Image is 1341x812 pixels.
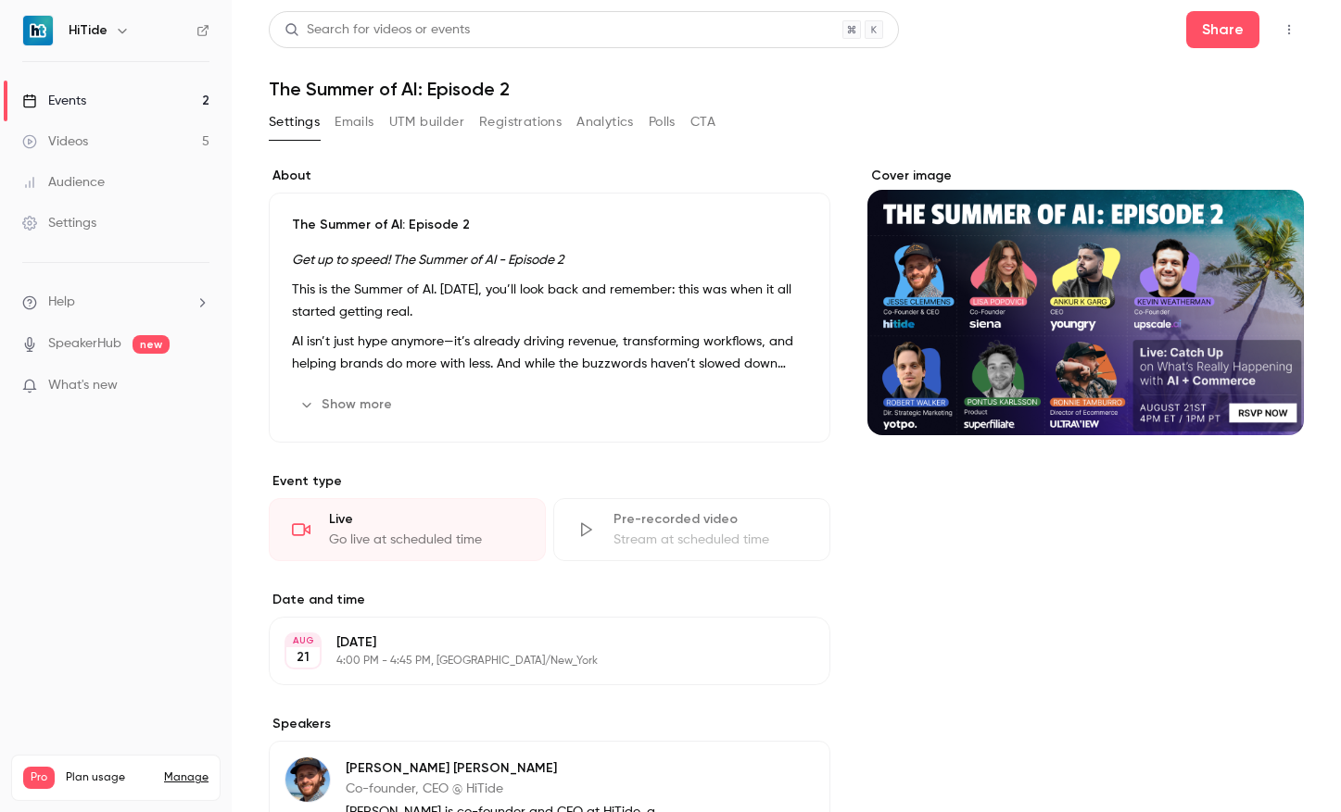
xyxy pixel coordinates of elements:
button: Emails [335,107,373,137]
div: Pre-recorded video [614,510,807,529]
em: Get up to speed! The Summer of AI - Episode 2 [292,254,563,267]
span: Help [48,293,75,312]
p: [PERSON_NAME] [PERSON_NAME] [346,759,710,778]
div: Search for videos or events [285,20,470,40]
div: AUG [286,634,320,647]
div: Audience [22,173,105,192]
a: SpeakerHub [48,334,121,354]
button: UTM builder [389,107,464,137]
li: help-dropdown-opener [22,293,209,312]
p: Co-founder, CEO @ HiTide [346,780,710,798]
div: Stream at scheduled time [614,531,807,549]
div: Live [329,510,523,529]
div: Videos [22,132,88,151]
button: Registrations [479,107,562,137]
div: Pre-recorded videoStream at scheduled time [553,498,830,561]
img: Jesse Clemmens [285,757,330,802]
div: LiveGo live at scheduled time [269,498,546,561]
div: Events [22,92,86,110]
label: Cover image [867,167,1304,185]
p: The Summer of AI: Episode 2 [292,216,807,234]
h1: The Summer of AI: Episode 2 [269,78,1304,100]
section: Cover image [867,167,1304,435]
img: HiTide [23,16,53,45]
button: Polls [649,107,676,137]
span: Pro [23,767,55,789]
p: Event type [269,472,830,491]
label: Speakers [269,715,830,733]
div: Go live at scheduled time [329,531,523,549]
p: 4:00 PM - 4:45 PM, [GEOGRAPHIC_DATA]/New_York [336,654,732,668]
p: [DATE] [336,633,732,652]
h6: HiTide [69,21,108,40]
label: Date and time [269,591,830,609]
p: AI isn’t just hype anymore—it’s already driving revenue, transforming workflows, and helping bran... [292,331,807,375]
label: About [269,167,830,185]
button: Share [1186,11,1259,48]
span: Plan usage [66,770,153,785]
button: Settings [269,107,320,137]
button: Analytics [576,107,634,137]
p: This is the Summer of AI. [DATE], you’ll look back and remember: this was when it all started get... [292,279,807,323]
a: Manage [164,770,209,785]
span: What's new [48,376,118,395]
button: CTA [690,107,715,137]
button: Show more [292,390,403,419]
p: 21 [297,648,310,667]
span: new [133,335,170,354]
iframe: Noticeable Trigger [187,378,209,394]
div: Settings [22,214,96,232]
